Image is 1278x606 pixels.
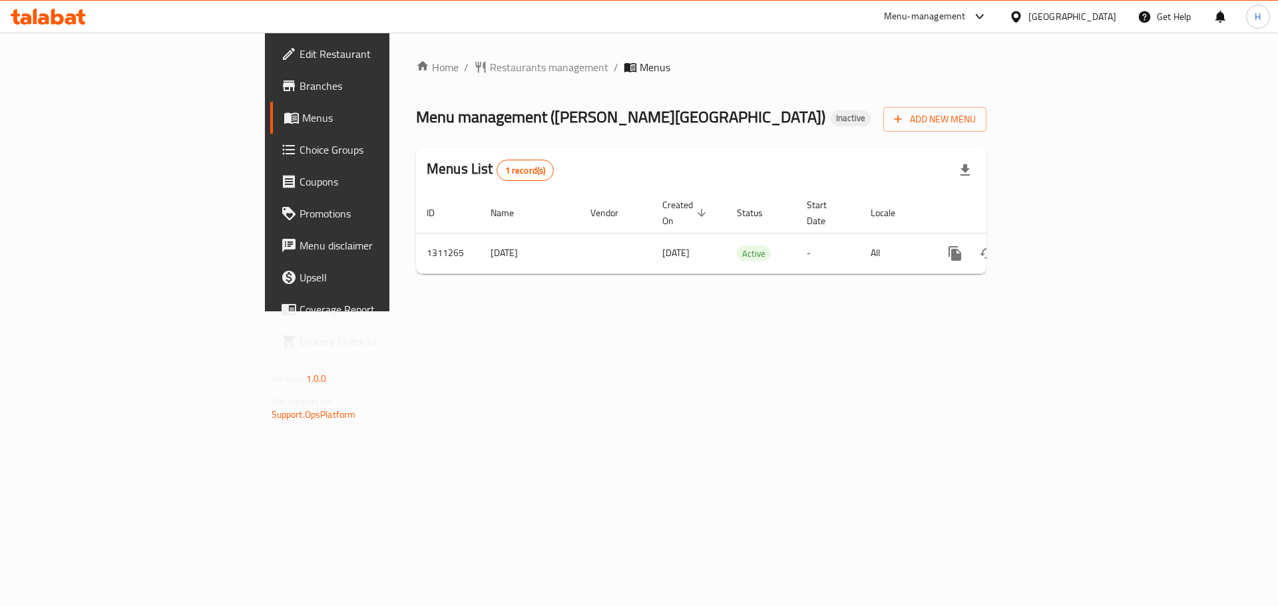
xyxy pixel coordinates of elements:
[270,70,479,102] a: Branches
[491,205,531,221] span: Name
[497,160,554,181] div: Total records count
[474,59,608,75] a: Restaurants management
[929,193,1078,233] th: Actions
[270,198,479,229] a: Promotions
[270,166,479,198] a: Coupons
[831,110,871,126] div: Inactive
[302,110,468,126] span: Menus
[662,197,710,229] span: Created On
[883,107,986,132] button: Add New Menu
[416,102,825,132] span: Menu management ( [PERSON_NAME][GEOGRAPHIC_DATA] )
[427,159,554,181] h2: Menus List
[490,59,608,75] span: Restaurants management
[270,261,479,293] a: Upsell
[894,111,976,128] span: Add New Menu
[270,229,479,261] a: Menu disclaimer
[831,112,871,124] span: Inactive
[300,301,468,317] span: Coverage Report
[272,406,356,423] a: Support.OpsPlatform
[300,174,468,190] span: Coupons
[272,392,333,410] span: Get support on:
[306,370,327,387] span: 1.0.0
[640,59,670,75] span: Menus
[860,233,929,273] td: All
[662,244,690,261] span: [DATE]
[614,59,618,75] li: /
[884,9,966,25] div: Menu-management
[270,325,479,357] a: Grocery Checklist
[971,237,1003,269] button: Change Status
[300,269,468,285] span: Upsell
[300,78,468,94] span: Branches
[416,193,1078,274] table: enhanced table
[737,205,780,221] span: Status
[427,205,452,221] span: ID
[480,233,580,273] td: [DATE]
[416,59,986,75] nav: breadcrumb
[590,205,636,221] span: Vendor
[272,370,304,387] span: Version:
[300,237,468,253] span: Menu disclaimer
[300,142,468,158] span: Choice Groups
[1255,9,1261,24] span: H
[270,38,479,70] a: Edit Restaurant
[807,197,844,229] span: Start Date
[949,154,981,186] div: Export file
[1028,9,1116,24] div: [GEOGRAPHIC_DATA]
[300,333,468,349] span: Grocery Checklist
[300,206,468,222] span: Promotions
[939,237,971,269] button: more
[300,46,468,62] span: Edit Restaurant
[497,164,554,177] span: 1 record(s)
[270,293,479,325] a: Coverage Report
[270,102,479,134] a: Menus
[796,233,860,273] td: -
[737,246,771,261] span: Active
[871,205,913,221] span: Locale
[270,134,479,166] a: Choice Groups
